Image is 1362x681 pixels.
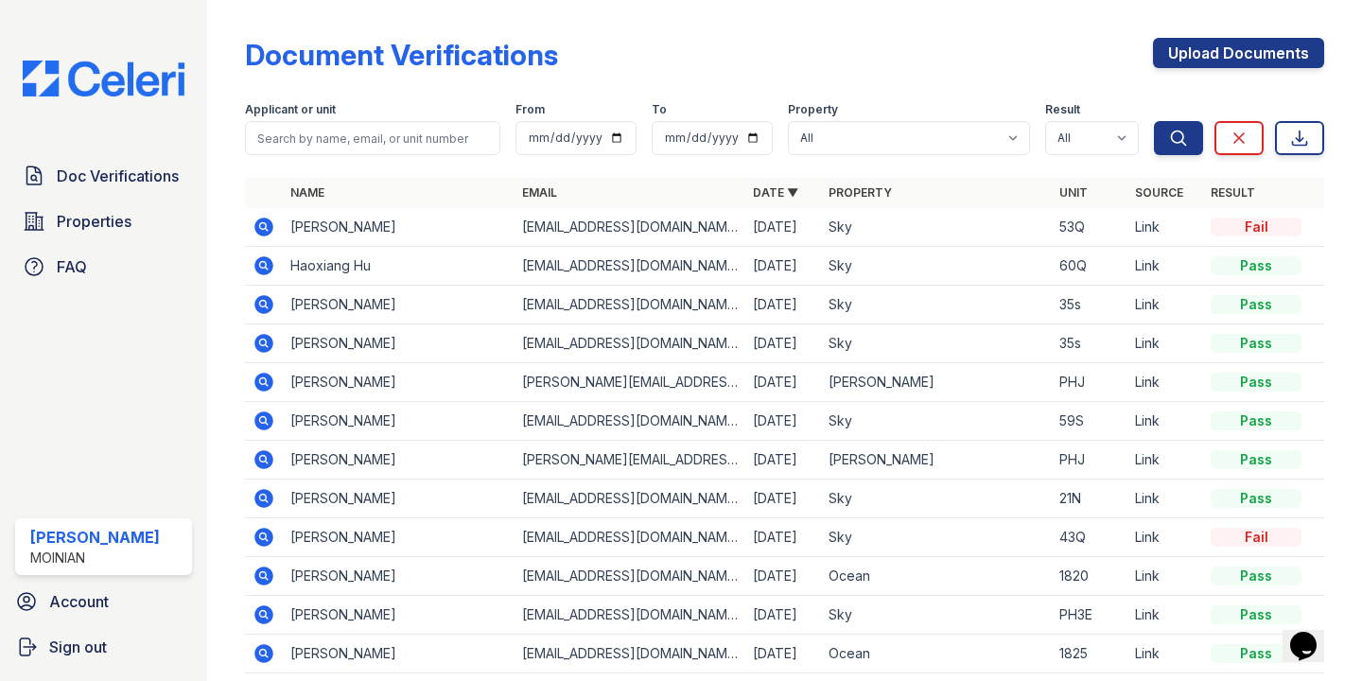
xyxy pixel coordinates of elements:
[1127,363,1203,402] td: Link
[821,518,1052,557] td: Sky
[821,286,1052,324] td: Sky
[745,518,821,557] td: [DATE]
[1059,185,1088,200] a: Unit
[515,402,745,441] td: [EMAIL_ADDRESS][DOMAIN_NAME]
[1127,324,1203,363] td: Link
[821,480,1052,518] td: Sky
[1211,489,1301,508] div: Pass
[283,402,514,441] td: [PERSON_NAME]
[1052,596,1127,635] td: PH3E
[57,210,131,233] span: Properties
[745,208,821,247] td: [DATE]
[1153,38,1324,68] a: Upload Documents
[515,102,545,117] label: From
[1052,635,1127,673] td: 1825
[1127,208,1203,247] td: Link
[1127,441,1203,480] td: Link
[1052,518,1127,557] td: 43Q
[1052,208,1127,247] td: 53Q
[515,286,745,324] td: [EMAIL_ADDRESS][DOMAIN_NAME]
[1052,402,1127,441] td: 59S
[1211,295,1301,314] div: Pass
[829,185,892,200] a: Property
[753,185,798,200] a: Date ▼
[515,441,745,480] td: [PERSON_NAME][EMAIL_ADDRESS][DOMAIN_NAME]
[1211,567,1301,585] div: Pass
[745,480,821,518] td: [DATE]
[745,286,821,324] td: [DATE]
[745,596,821,635] td: [DATE]
[57,165,179,187] span: Doc Verifications
[745,557,821,596] td: [DATE]
[788,102,838,117] label: Property
[283,363,514,402] td: [PERSON_NAME]
[1211,218,1301,236] div: Fail
[30,549,160,567] div: Moinian
[15,202,192,240] a: Properties
[1211,644,1301,663] div: Pass
[1211,256,1301,275] div: Pass
[1127,402,1203,441] td: Link
[515,635,745,673] td: [EMAIL_ADDRESS][DOMAIN_NAME]
[1045,102,1080,117] label: Result
[821,247,1052,286] td: Sky
[821,363,1052,402] td: [PERSON_NAME]
[8,628,200,666] a: Sign out
[515,208,745,247] td: [EMAIL_ADDRESS][DOMAIN_NAME]
[15,157,192,195] a: Doc Verifications
[49,636,107,658] span: Sign out
[8,61,200,96] img: CE_Logo_Blue-a8612792a0a2168367f1c8372b55b34899dd931a85d93a1a3d3e32e68fde9ad4.png
[283,286,514,324] td: [PERSON_NAME]
[821,557,1052,596] td: Ocean
[515,480,745,518] td: [EMAIL_ADDRESS][DOMAIN_NAME]
[283,557,514,596] td: [PERSON_NAME]
[821,635,1052,673] td: Ocean
[283,324,514,363] td: [PERSON_NAME]
[515,324,745,363] td: [EMAIL_ADDRESS][DOMAIN_NAME]
[8,583,200,620] a: Account
[515,247,745,286] td: [EMAIL_ADDRESS][DOMAIN_NAME]
[283,596,514,635] td: [PERSON_NAME]
[1127,518,1203,557] td: Link
[745,402,821,441] td: [DATE]
[515,557,745,596] td: [EMAIL_ADDRESS][DOMAIN_NAME]
[1127,635,1203,673] td: Link
[1127,596,1203,635] td: Link
[283,208,514,247] td: [PERSON_NAME]
[745,324,821,363] td: [DATE]
[652,102,667,117] label: To
[1135,185,1183,200] a: Source
[290,185,324,200] a: Name
[515,363,745,402] td: [PERSON_NAME][EMAIL_ADDRESS][DOMAIN_NAME]
[1127,557,1203,596] td: Link
[522,185,557,200] a: Email
[245,102,336,117] label: Applicant or unit
[1283,605,1343,662] iframe: chat widget
[1127,286,1203,324] td: Link
[283,247,514,286] td: Haoxiang Hu
[283,518,514,557] td: [PERSON_NAME]
[515,518,745,557] td: [EMAIL_ADDRESS][DOMAIN_NAME]
[1052,441,1127,480] td: PHJ
[745,635,821,673] td: [DATE]
[283,635,514,673] td: [PERSON_NAME]
[1211,528,1301,547] div: Fail
[1052,286,1127,324] td: 35s
[1052,480,1127,518] td: 21N
[1052,324,1127,363] td: 35s
[1211,334,1301,353] div: Pass
[245,38,558,72] div: Document Verifications
[1211,605,1301,624] div: Pass
[821,441,1052,480] td: [PERSON_NAME]
[821,208,1052,247] td: Sky
[821,596,1052,635] td: Sky
[283,480,514,518] td: [PERSON_NAME]
[245,121,500,155] input: Search by name, email, or unit number
[1211,411,1301,430] div: Pass
[283,441,514,480] td: [PERSON_NAME]
[1052,247,1127,286] td: 60Q
[821,402,1052,441] td: Sky
[15,248,192,286] a: FAQ
[745,247,821,286] td: [DATE]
